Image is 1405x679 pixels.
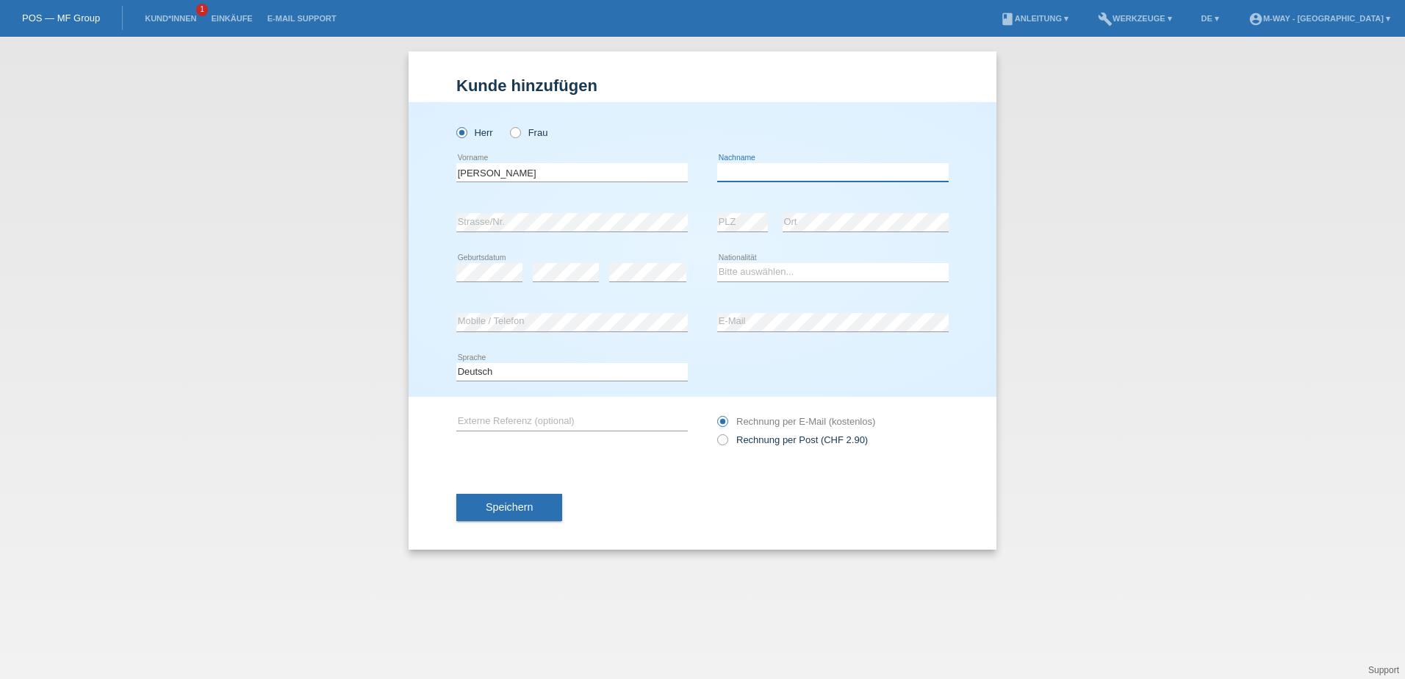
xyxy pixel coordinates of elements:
a: Support [1368,665,1399,675]
input: Frau [510,127,520,137]
a: bookAnleitung ▾ [993,14,1076,23]
h1: Kunde hinzufügen [456,76,949,95]
a: E-Mail Support [260,14,344,23]
span: Speichern [486,501,533,513]
label: Rechnung per E-Mail (kostenlos) [717,416,875,427]
i: build [1098,12,1113,26]
a: Kund*innen [137,14,204,23]
input: Rechnung per Post (CHF 2.90) [717,434,727,453]
i: book [1000,12,1015,26]
a: buildWerkzeuge ▾ [1090,14,1179,23]
input: Rechnung per E-Mail (kostenlos) [717,416,727,434]
a: DE ▾ [1194,14,1226,23]
label: Frau [510,127,547,138]
a: Einkäufe [204,14,259,23]
label: Herr [456,127,493,138]
span: 1 [196,4,208,16]
label: Rechnung per Post (CHF 2.90) [717,434,868,445]
i: account_circle [1248,12,1263,26]
a: account_circlem-way - [GEOGRAPHIC_DATA] ▾ [1241,14,1398,23]
button: Speichern [456,494,562,522]
a: POS — MF Group [22,12,100,24]
input: Herr [456,127,466,137]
